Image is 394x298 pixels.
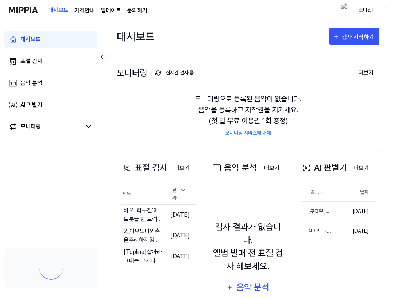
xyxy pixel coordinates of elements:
[348,160,375,175] a: 더보기
[169,184,190,204] div: 날짜
[332,184,375,201] th: 날짜
[341,3,350,18] img: profile
[339,4,385,16] button: profile조다민1
[258,160,285,175] a: 더보기
[121,161,167,174] div: 표절 검사
[342,32,376,42] div: 검사 시작하기
[101,6,121,15] a: 업데이트
[211,220,285,273] div: 검사 결과가 없습니다. 앨범 발매 전 표절 검사 해보세요.
[155,70,161,76] img: monitoring Icon
[124,248,163,265] div: [Topline] 살아라 그대는 그거다
[4,53,97,70] a: 표절 검사
[4,74,97,92] a: 음악 분석
[163,225,196,246] td: [DATE]
[20,101,42,109] div: AI 판별기
[20,122,41,131] div: 모니터링
[332,221,375,241] td: [DATE]
[169,161,196,175] button: 더보기
[332,201,375,221] td: [DATE]
[4,96,97,114] a: AI 판별기
[163,205,196,225] td: [DATE]
[20,35,41,44] div: 대시보드
[225,129,271,137] a: 모니터링 서비스에 대해
[352,65,379,81] button: 더보기
[352,6,381,14] div: 조다민1
[301,161,347,174] div: AI 판별기
[301,208,332,215] div: _구캡틴_삼성 라이온즈 구자욱 응원가 Music Video [05OlEMPW3Po]
[222,279,274,296] button: 음악 분석
[121,184,163,205] th: 제목
[4,31,97,48] a: 대시보드
[124,227,163,244] div: 2_아무도나와춤을추려하지않아_[PERSON_NAME]
[74,6,95,15] a: 가격안내
[20,57,42,66] div: 표절 검사
[348,161,375,175] button: 더보기
[169,160,196,175] a: 더보기
[151,67,200,79] button: 실시간 검사 중
[48,0,69,20] a: 대시보드
[258,161,285,175] button: 더보기
[163,246,196,267] td: [DATE]
[20,79,42,88] div: 음악 분석
[117,85,379,146] div: 모니터링으로 등록된 음악이 없습니다. 음악을 등록하고 저작권을 지키세요. (첫 달 무료 이용권 1회 증정)
[9,122,81,131] a: 모니터링
[127,6,147,15] a: 문의하기
[301,202,332,221] a: _구캡틴_삼성 라이온즈 구자욱 응원가 Music Video [05OlEMPW3Po]
[301,227,332,235] div: 살아라 그대는 그거다
[117,67,200,79] div: 모니터링
[301,221,332,241] a: 살아라 그대는 그거다
[211,161,257,174] div: 음악 분석
[235,280,270,294] div: 음악 분석
[329,28,379,45] button: 검사 시작하기
[117,28,155,45] div: 대시보드
[124,206,163,224] div: 비오 ‘리무진’에 트롯을 한 트럭 넣으면？ BE’O - “Limousine” PARODY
